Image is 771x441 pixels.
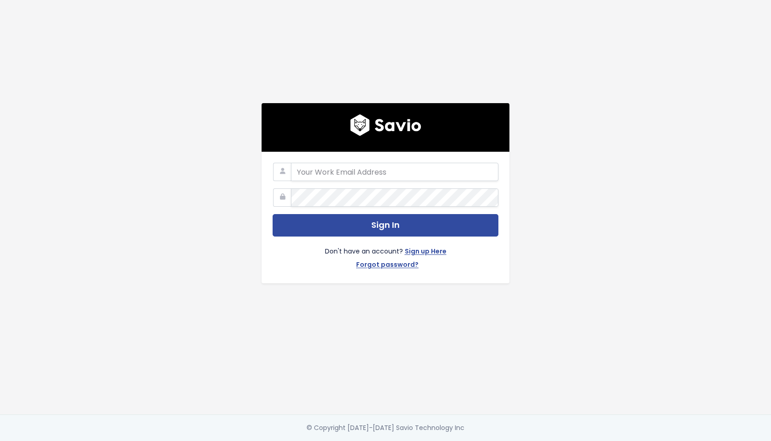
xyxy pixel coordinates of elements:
button: Sign In [273,214,498,237]
a: Sign up Here [405,246,447,259]
img: logo600x187.a314fd40982d.png [350,114,421,136]
input: Your Work Email Address [291,163,498,181]
div: Don't have an account? [273,237,498,272]
div: © Copyright [DATE]-[DATE] Savio Technology Inc [307,422,464,434]
a: Forgot password? [356,259,419,272]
